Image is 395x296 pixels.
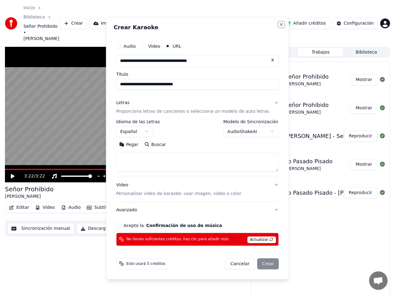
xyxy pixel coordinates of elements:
[116,190,241,197] p: Personalizar video de karaoke: usar imagen, video o color
[148,44,160,48] label: Video
[116,182,241,197] div: Video
[223,119,279,124] label: Modelo de Sincronización
[173,44,181,48] label: URL
[123,223,222,227] label: Acepto la
[116,119,279,176] div: LetrasProporciona letras de canciones o selecciona un modelo de auto letras
[116,108,269,114] p: Proporciona letras de canciones o selecciona un modelo de auto letras
[126,261,165,266] span: Esto usará 5 créditos
[116,95,279,119] button: LetrasProporciona letras de canciones o selecciona un modelo de auto letras
[141,140,169,149] button: Buscar
[123,44,136,48] label: Audio
[116,99,129,106] div: Letras
[225,258,255,269] button: Cancelar
[116,72,279,76] label: Título
[116,119,160,124] label: Idioma de las Letras
[146,223,222,227] button: Acepto la
[126,237,229,241] span: No tienes suficientes créditos, haz clic para añadir más
[247,236,276,243] span: Actualizar
[116,202,279,218] button: Avanzado
[116,140,141,149] button: Pegar
[116,177,279,201] button: VideoPersonalizar video de karaoke: usar imagen, video o color
[114,24,281,30] h2: Crear Karaoke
